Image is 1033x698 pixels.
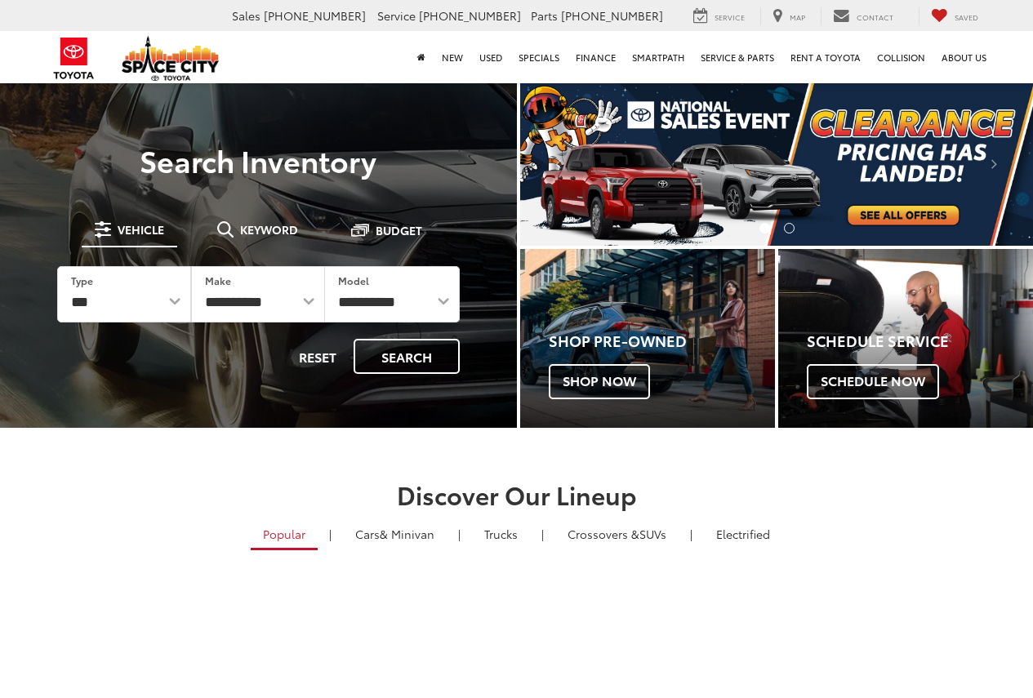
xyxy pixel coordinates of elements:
[782,31,869,83] a: Rent a Toyota
[122,36,220,81] img: Space City Toyota
[784,223,795,233] li: Go to slide number 2.
[760,7,817,25] a: Map
[778,249,1033,428] a: Schedule Service Schedule Now
[419,7,521,24] span: [PHONE_NUMBER]
[531,7,558,24] span: Parts
[118,224,164,235] span: Vehicle
[43,32,105,85] img: Toyota
[555,520,679,548] a: SUVs
[704,520,782,548] a: Electrified
[790,11,805,22] span: Map
[807,364,939,398] span: Schedule Now
[343,520,447,548] a: Cars
[51,481,982,508] h2: Discover Our Lineup
[409,31,434,83] a: Home
[377,7,416,24] span: Service
[821,7,906,25] a: Contact
[354,339,460,374] button: Search
[325,526,336,542] li: |
[715,11,745,22] span: Service
[869,31,933,83] a: Collision
[471,31,510,83] a: Used
[71,273,93,287] label: Type
[520,249,775,428] a: Shop Pre-Owned Shop Now
[549,333,775,349] h4: Shop Pre-Owned
[537,526,548,542] li: |
[759,223,770,233] li: Go to slide number 1.
[34,144,483,176] h3: Search Inventory
[568,31,624,83] a: Finance
[561,7,663,24] span: [PHONE_NUMBER]
[434,31,471,83] a: New
[933,31,995,83] a: About Us
[520,114,597,213] button: Click to view previous picture.
[692,31,782,83] a: Service & Parts
[686,526,697,542] li: |
[510,31,568,83] a: Specials
[955,11,978,22] span: Saved
[380,526,434,542] span: & Minivan
[338,273,369,287] label: Model
[472,520,530,548] a: Trucks
[778,249,1033,428] div: Toyota
[285,339,350,374] button: Reset
[454,526,465,542] li: |
[251,520,318,550] a: Popular
[624,31,692,83] a: SmartPath
[549,364,650,398] span: Shop Now
[956,114,1033,213] button: Click to view next picture.
[264,7,366,24] span: [PHONE_NUMBER]
[240,224,298,235] span: Keyword
[205,273,231,287] label: Make
[376,225,422,236] span: Budget
[681,7,757,25] a: Service
[919,7,991,25] a: My Saved Vehicles
[232,7,260,24] span: Sales
[520,249,775,428] div: Toyota
[568,526,639,542] span: Crossovers &
[807,333,1033,349] h4: Schedule Service
[857,11,893,22] span: Contact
